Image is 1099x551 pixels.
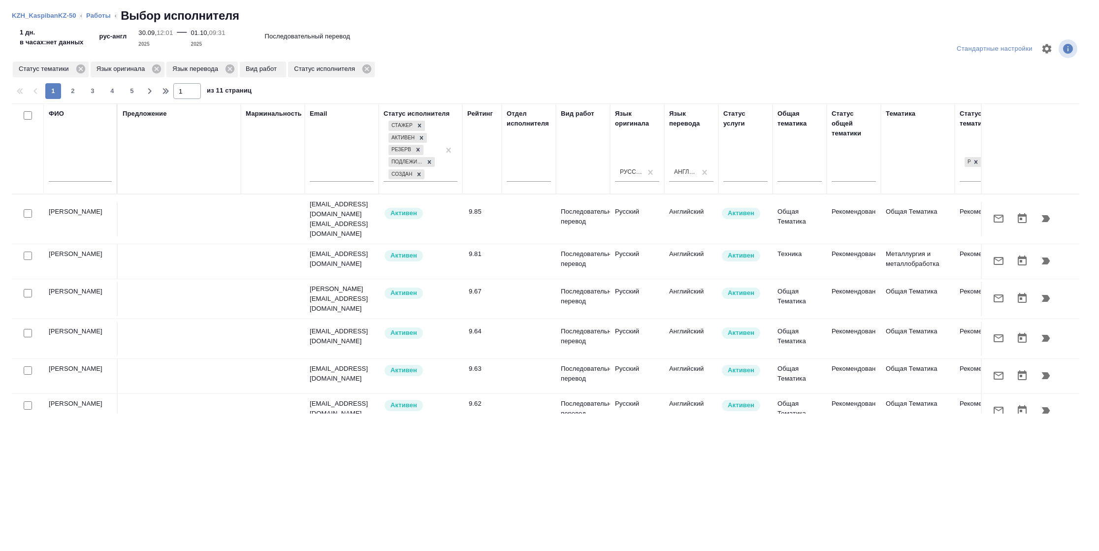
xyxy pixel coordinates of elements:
[310,399,374,419] p: [EMAIL_ADDRESS][DOMAIN_NAME]
[886,364,950,374] p: Общая Тематика
[1034,249,1058,273] button: Продолжить
[723,109,768,129] div: Статус услуги
[294,64,358,74] p: Статус исполнителя
[610,322,664,356] td: Русский
[24,209,32,218] input: Выбери исполнителей, чтобы отправить приглашение на работу
[664,202,718,236] td: Английский
[886,326,950,336] p: Общая Тематика
[91,62,165,77] div: Язык оригинала
[384,249,457,262] div: Рядовой исполнитель: назначай с учетом рейтинга
[728,365,754,375] p: Активен
[1010,399,1034,422] button: Открыть календарь загрузки
[728,288,754,298] p: Активен
[104,86,120,96] span: 4
[388,121,414,131] div: Стажер
[390,365,417,375] p: Активен
[469,287,497,296] div: 9.67
[157,29,173,36] p: 12:01
[507,109,551,129] div: Отдел исполнителя
[987,287,1010,310] button: Отправить предложение о работе
[388,157,424,167] div: Подлежит внедрению
[310,249,374,269] p: [EMAIL_ADDRESS][DOMAIN_NAME]
[664,394,718,428] td: Английский
[561,326,605,346] p: Последовательный перевод
[86,12,111,19] a: Работы
[1010,207,1034,230] button: Открыть календарь загрузки
[65,83,81,99] button: 2
[827,282,881,316] td: Рекомендован
[728,208,754,218] p: Активен
[610,282,664,316] td: Русский
[13,62,89,77] div: Статус тематики
[886,399,950,409] p: Общая Тематика
[610,359,664,393] td: Русский
[1010,326,1034,350] button: Открыть календарь загрузки
[964,156,982,168] div: Рекомендован
[610,394,664,428] td: Русский
[310,326,374,346] p: [EMAIL_ADDRESS][DOMAIN_NAME]
[172,64,222,74] p: Язык перевода
[1034,287,1058,310] button: Продолжить
[728,328,754,338] p: Активен
[44,202,118,236] td: [PERSON_NAME]
[390,400,417,410] p: Активен
[1034,326,1058,350] button: Продолжить
[827,394,881,428] td: Рекомендован
[469,207,497,217] div: 9.85
[19,64,72,74] p: Статус тематики
[388,169,414,180] div: Создан
[561,207,605,227] p: Последовательный перевод
[310,284,374,314] p: [PERSON_NAME][EMAIL_ADDRESS][DOMAIN_NAME]
[469,249,497,259] div: 9.81
[773,202,827,236] td: Общая Тематика
[827,202,881,236] td: Рекомендован
[24,366,32,375] input: Выбери исполнителей, чтобы отправить приглашение на работу
[390,328,417,338] p: Активен
[620,168,643,176] div: Русский
[384,399,457,412] div: Рядовой исполнитель: назначай с учетом рейтинга
[104,83,120,99] button: 4
[773,282,827,316] td: Общая Тематика
[24,289,32,297] input: Выбери исполнителей, чтобы отправить приглашение на работу
[85,86,100,96] span: 3
[246,64,280,74] p: Вид работ
[664,359,718,393] td: Английский
[987,249,1010,273] button: Отправить предложение о работе
[49,109,64,119] div: ФИО
[24,252,32,260] input: Выбери исполнителей, чтобы отправить приглашение на работу
[955,244,1009,279] td: Рекомендован
[166,62,238,77] div: Язык перевода
[310,364,374,384] p: [EMAIL_ADDRESS][DOMAIN_NAME]
[955,359,1009,393] td: Рекомендован
[827,322,881,356] td: Рекомендован
[467,109,493,119] div: Рейтинг
[123,109,167,119] div: Предложение
[121,8,239,24] h2: Выбор исполнителя
[1034,207,1058,230] button: Продолжить
[955,202,1009,236] td: Рекомендован
[44,282,118,316] td: [PERSON_NAME]
[390,208,417,218] p: Активен
[960,109,1004,129] div: Статус тематики
[728,251,754,260] p: Активен
[664,282,718,316] td: Английский
[1010,249,1034,273] button: Открыть календарь загрузки
[827,359,881,393] td: Рекомендован
[987,399,1010,422] button: Отправить предложение о работе
[384,326,457,340] div: Рядовой исполнитель: назначай с учетом рейтинга
[1034,364,1058,388] button: Продолжить
[177,24,187,49] div: —
[384,364,457,377] div: Рядовой исполнитель: назначай с учетом рейтинга
[955,394,1009,428] td: Рекомендован
[773,394,827,428] td: Общая Тематика
[987,364,1010,388] button: Отправить предложение о работе
[12,8,1087,24] nav: breadcrumb
[773,359,827,393] td: Общая Тематика
[65,86,81,96] span: 2
[310,199,374,219] p: [EMAIL_ADDRESS][DOMAIN_NAME]
[469,326,497,336] div: 9.64
[20,28,84,37] p: 1 дн.
[1034,399,1058,422] button: Продолжить
[827,244,881,279] td: Рекомендован
[773,244,827,279] td: Техника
